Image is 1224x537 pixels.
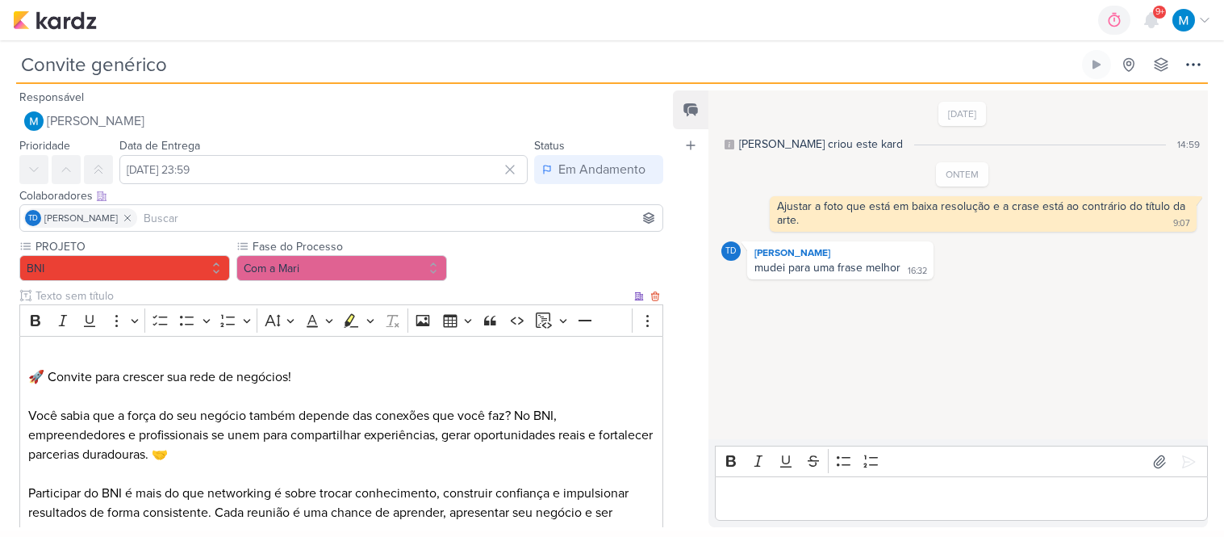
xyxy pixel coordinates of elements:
button: Em Andamento [534,155,663,184]
img: MARIANA MIRANDA [24,111,44,131]
label: PROJETO [34,238,230,255]
div: mudei para uma frase melhor [754,261,900,275]
label: Prioridade [19,139,70,153]
div: Thais de carvalho [25,210,41,226]
span: [PERSON_NAME] [44,211,118,225]
div: Ajustar a foto que está em baixa resolução e a crase está ao contrário do título da arte. [777,199,1188,227]
img: kardz.app [13,10,97,30]
button: [PERSON_NAME] [19,107,663,136]
label: Fase do Processo [251,238,447,255]
span: [PERSON_NAME] [47,111,144,131]
p: Você sabia que a força do seu negócio também depende das conexões que você faz? No BNI, empreende... [28,406,655,464]
img: MARIANA MIRANDA [1172,9,1195,31]
div: Editor toolbar [715,446,1208,477]
span: 9+ [1155,6,1164,19]
p: Td [725,247,737,256]
button: BNI [19,255,230,281]
input: Buscar [140,208,659,228]
div: Colaboradores [19,187,663,204]
input: Kard Sem Título [16,50,1079,79]
div: Em Andamento [558,160,645,179]
label: Data de Entrega [119,139,200,153]
label: Status [534,139,565,153]
p: Td [28,215,38,223]
div: Editor toolbar [19,304,663,336]
input: Select a date [119,155,528,184]
button: Com a Mari [236,255,447,281]
div: [PERSON_NAME] [750,245,930,261]
div: 9:07 [1173,217,1190,230]
p: ⁠⁠⁠⁠⁠⁠⁠ 🚀 Convite para crescer sua rede de negócios! [28,348,655,387]
div: [PERSON_NAME] criou este kard [739,136,903,153]
label: Responsável [19,90,84,104]
div: Ligar relógio [1090,58,1103,71]
div: 16:32 [908,265,927,278]
div: 14:59 [1177,137,1200,152]
input: Texto sem título [32,287,631,304]
div: Editor editing area: main [715,476,1208,521]
div: Thais de carvalho [721,241,741,261]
